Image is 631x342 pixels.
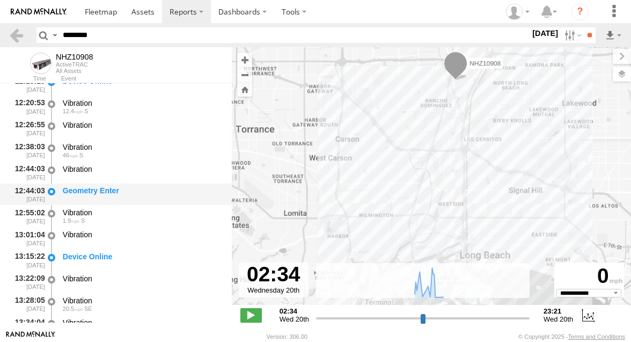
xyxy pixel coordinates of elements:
div: 13:28:05 [DATE] [9,294,46,314]
div: 12:44:03 [DATE] [9,185,46,205]
div: 12:38:03 [DATE] [9,141,46,161]
div: 0 [556,264,622,289]
div: Vibration [63,208,222,217]
div: 12:44:03 [DATE] [9,163,46,183]
button: Zoom Home [237,82,252,97]
div: NHZ10908 - View Asset History [56,53,93,61]
div: Vibration [63,274,222,283]
div: Vibration [63,318,222,328]
div: Vibration [63,164,222,174]
button: Zoom out [237,67,252,82]
div: Device Online [63,252,222,261]
span: Heading: 173 [79,152,83,158]
div: Event [61,76,232,82]
span: Wed 20th Aug 2025 [280,315,309,323]
label: Play/Stop [240,308,262,322]
i: ? [571,3,589,20]
label: Export results as... [604,27,622,43]
strong: 23:21 [544,307,573,315]
div: Vibration [63,120,222,130]
span: Heading: 178 [84,108,88,114]
div: ActiveTRAC [56,61,93,68]
div: Geometry Enter [63,186,222,195]
label: Search Filter Options [560,27,583,43]
div: Time [9,76,46,82]
button: Zoom in [237,53,252,67]
div: 13:15:22 [DATE] [9,250,46,270]
span: 46 [63,152,78,158]
span: 12.4 [63,108,83,114]
label: [DATE] [530,27,560,39]
span: 1.9 [63,217,79,224]
div: All Assets [56,68,93,74]
div: 12:55:02 [DATE] [9,206,46,226]
div: 12:20:53 [DATE] [9,97,46,117]
a: Terms and Conditions [568,333,625,340]
strong: 02:34 [280,307,309,315]
a: Back to previous Page [9,27,24,43]
a: Visit our Website [6,331,55,342]
div: Zulema McIntosch [502,4,533,20]
div: Version: 306.00 [267,333,307,340]
div: 13:34:04 [DATE] [9,316,46,336]
div: Vibration [63,142,222,152]
img: rand-logo.svg [11,8,67,16]
div: © Copyright 2025 - [518,333,625,340]
span: Heading: 161 [81,217,85,224]
div: Vibration [63,296,222,305]
div: Vibration [63,98,222,108]
div: 13:01:04 [DATE] [9,228,46,248]
div: 12:15:19 [DATE] [9,75,46,94]
div: Vibration [63,230,222,239]
span: NHZ10908 [469,59,501,67]
span: Wed 20th Aug 2025 [544,315,573,323]
div: 12:26:55 [DATE] [9,119,46,139]
label: Search Query [50,27,59,43]
span: 20.5 [63,305,83,312]
div: 13:22:09 [DATE] [9,272,46,292]
span: Heading: 153 [84,305,92,312]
